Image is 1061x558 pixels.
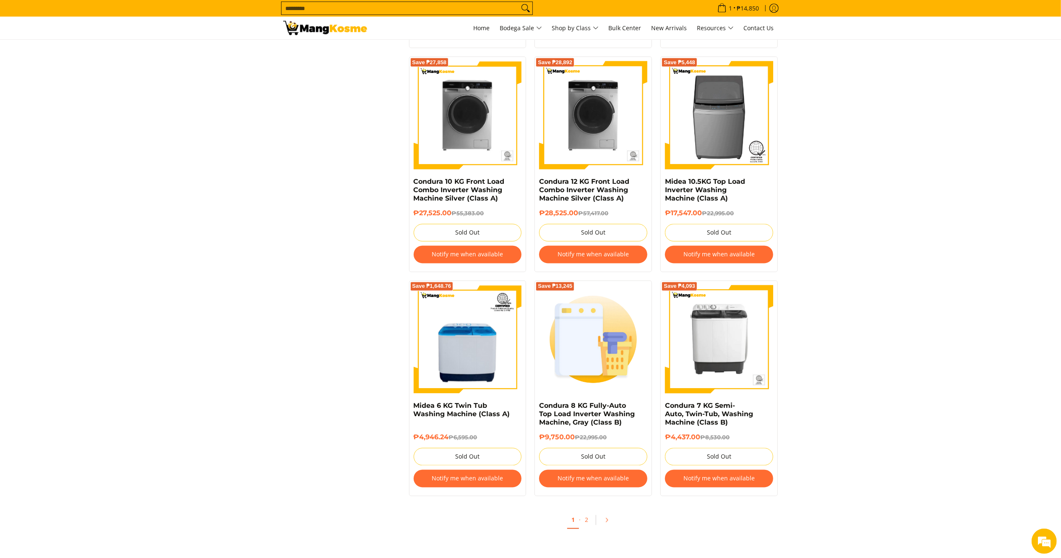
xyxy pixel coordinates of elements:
del: ₱8,530.00 [700,434,730,441]
span: Bodega Sale [500,23,542,34]
button: Notify me when available [665,246,773,263]
img: condura-semi-automatic-7-kilos-twin-tub-washing-machine-front-view-mang-kosme [665,285,773,394]
h6: ₱4,437.00 [665,433,773,442]
a: 2 [581,512,592,528]
a: Shop by Class [548,17,603,39]
h6: ₱27,525.00 [414,209,522,218]
button: Sold Out [665,224,773,242]
h6: ₱28,525.00 [539,209,647,218]
button: Sold Out [539,448,647,466]
span: ₱14,850 [736,5,761,11]
span: Save ₱5,448 [664,60,695,65]
nav: Main Menu [375,17,778,39]
div: Chat with us now [44,47,141,58]
a: 1 [567,512,579,529]
a: Bodega Sale [496,17,546,39]
button: Notify me when available [539,246,647,263]
a: Condura 8 KG Fully-Auto Top Load Inverter Washing Machine, Gray (Class B) [539,402,635,427]
ul: Pagination [405,509,782,536]
h6: ₱9,750.00 [539,433,647,442]
textarea: Type your message and hit 'Enter' [4,229,160,258]
div: Minimize live chat window [138,4,158,24]
button: Notify me when available [414,470,522,488]
a: Condura 10 KG Front Load Combo Inverter Washing Machine Silver (Class A) [414,178,505,203]
button: Sold Out [665,448,773,466]
img: Condura 8 KG Fully-Auto Top Load Inverter Washing Machine, Gray (Class B) [539,285,647,394]
img: Midea 6 KG Twin Tub Washing Machine (Class A) [414,285,522,394]
span: Bulk Center [609,24,641,32]
span: New Arrivals [652,24,687,32]
a: New Arrivals [647,17,691,39]
button: Search [519,2,532,15]
span: Save ₱28,892 [538,60,572,65]
a: Midea 6 KG Twin Tub Washing Machine (Class A) [414,402,510,418]
a: Condura 7 KG Semi-Auto, Twin-Tub, Washing Machine (Class B) [665,402,753,427]
img: Condura 10 KG Front Load Combo Inverter Washing Machine Silver (Class A) [414,61,522,169]
a: Bulk Center [605,17,646,39]
span: Save ₱27,858 [412,60,447,65]
span: We're online! [49,106,116,190]
img: Washing Machines l Mang Kosme: Home Appliances Warehouse Sale Partner [283,21,367,35]
button: Notify me when available [539,470,647,488]
button: Notify me when available [665,470,773,488]
span: Save ₱1,648.76 [412,284,451,289]
del: ₱6,595.00 [449,434,477,441]
span: Save ₱13,245 [538,284,572,289]
a: Contact Us [740,17,778,39]
button: Notify me when available [414,246,522,263]
button: Sold Out [539,224,647,242]
del: ₱22,995.00 [702,210,734,217]
span: Resources [697,23,734,34]
a: Resources [693,17,738,39]
span: Contact Us [744,24,774,32]
a: Midea 10.5KG Top Load Inverter Washing Machine (Class A) [665,178,745,203]
img: Midea 10.5KG Top Load Inverter Washing Machine (Class A) [665,61,773,169]
button: Sold Out [414,224,522,242]
h6: ₱4,946.24 [414,433,522,442]
h6: ₱17,547.00 [665,209,773,218]
a: Home [469,17,494,39]
img: Condura 12 KG Front Load Combo Inverter Washing Machine Silver (Class A) [539,61,647,169]
span: Save ₱4,093 [664,284,695,289]
span: Home [474,24,490,32]
a: Condura 12 KG Front Load Combo Inverter Washing Machine Silver (Class A) [539,178,629,203]
span: • [715,4,762,13]
span: 1 [728,5,734,11]
button: Sold Out [414,448,522,466]
span: Shop by Class [552,23,599,34]
del: ₱57,417.00 [578,210,608,217]
del: ₱55,383.00 [452,210,484,217]
del: ₱22,995.00 [575,434,607,441]
span: · [579,516,581,524]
